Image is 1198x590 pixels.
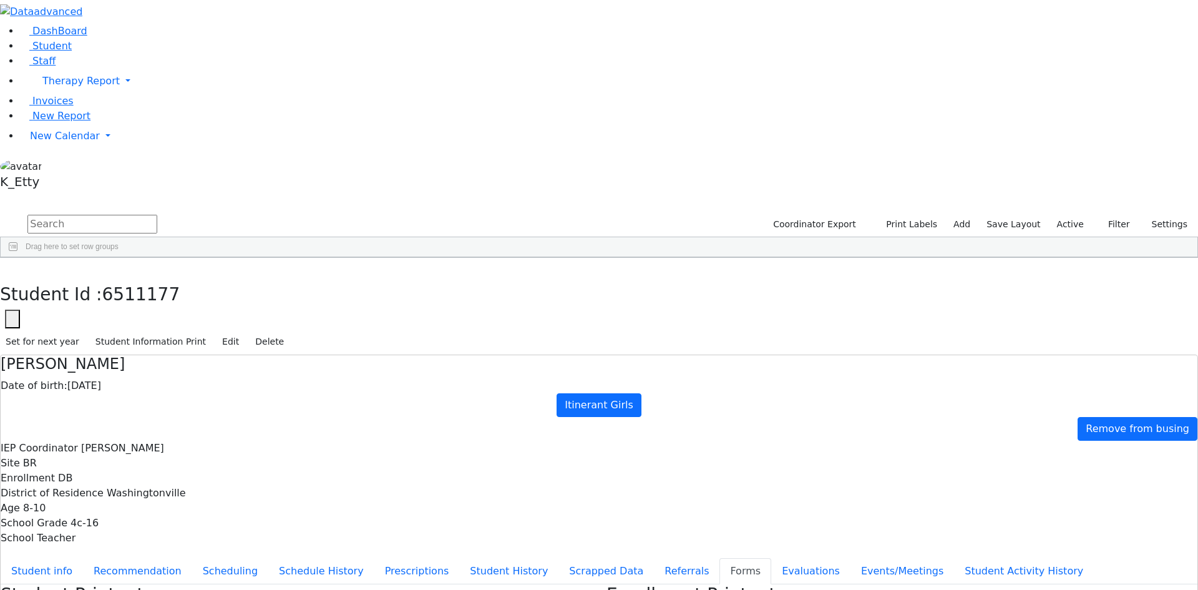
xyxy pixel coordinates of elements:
[1051,215,1089,234] label: Active
[20,40,72,52] a: Student
[558,558,654,584] button: Scrapped Data
[654,558,719,584] button: Referrals
[1,441,78,456] label: IEP Coordinator
[20,25,87,37] a: DashBoard
[102,284,180,305] span: 6511177
[1,355,1197,373] h4: [PERSON_NAME]
[1086,423,1189,435] span: Remove from busing
[32,40,72,52] span: Student
[1,531,75,546] label: School Teacher
[1,378,67,393] label: Date of birth:
[27,215,157,234] input: Search
[1092,215,1136,234] button: Filter
[268,558,374,584] button: Schedule History
[872,215,943,234] button: Print Labels
[981,215,1046,234] button: Save Layout
[1136,215,1193,234] button: Settings
[71,517,99,529] span: 4c-16
[557,393,641,417] a: Itinerant Girls
[107,487,186,499] span: Washingtonville
[83,558,192,584] button: Recommendation
[32,95,74,107] span: Invoices
[20,69,1198,94] a: Therapy Report
[32,110,90,122] span: New Report
[30,130,100,142] span: New Calendar
[1,486,104,501] label: District of Residence
[20,124,1198,149] a: New Calendar
[1,471,55,486] label: Enrollment
[81,442,164,454] span: [PERSON_NAME]
[20,110,90,122] a: New Report
[23,502,46,514] span: 8-10
[1,378,1197,393] div: [DATE]
[32,25,87,37] span: DashBoard
[1078,417,1197,441] a: Remove from busing
[20,95,74,107] a: Invoices
[250,332,290,352] button: Delete
[20,55,56,67] a: Staff
[192,558,268,584] button: Scheduling
[948,215,976,234] a: Add
[1,558,83,584] button: Student info
[23,457,37,469] span: BR
[90,332,212,352] button: Student Information Print
[1,456,20,471] label: Site
[42,75,120,87] span: Therapy Report
[32,55,56,67] span: Staff
[374,558,460,584] button: Prescriptions
[217,332,245,352] button: Edit
[459,558,558,584] button: Student History
[1,501,20,516] label: Age
[58,472,72,484] span: DB
[1,516,67,531] label: School Grade
[26,242,119,251] span: Drag here to set row groups
[719,558,771,584] button: Forms
[954,558,1094,584] button: Student Activity History
[850,558,954,584] button: Events/Meetings
[771,558,850,584] button: Evaluations
[765,215,862,234] button: Coordinator Export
